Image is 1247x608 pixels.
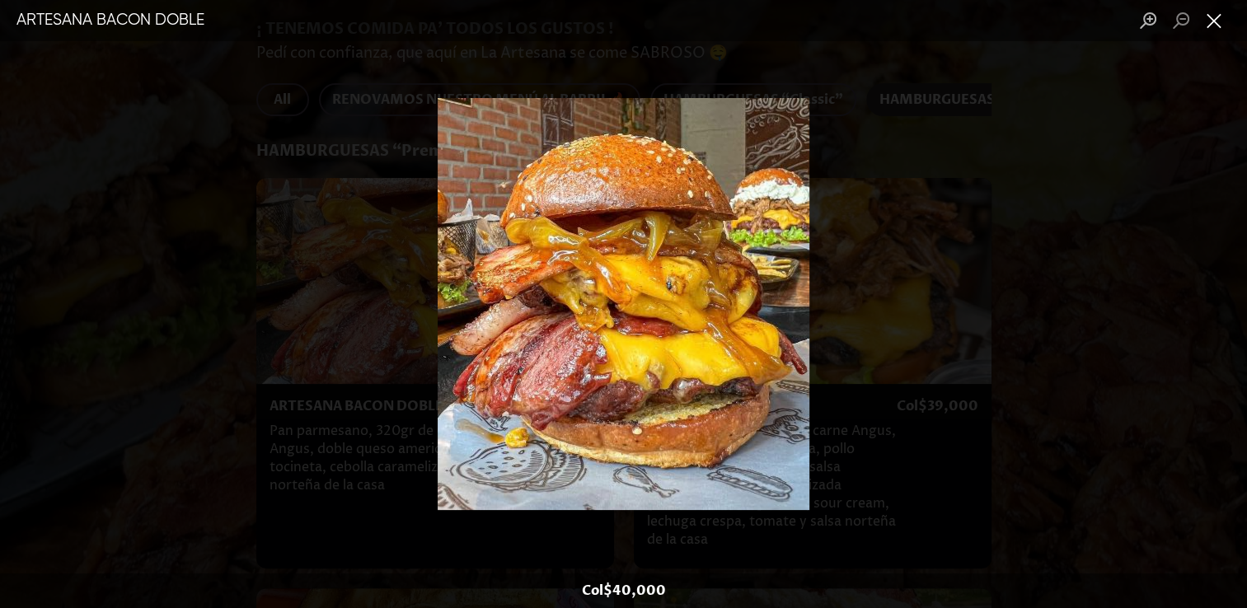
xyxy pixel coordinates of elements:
[1198,7,1231,35] button: Close lightbox
[16,12,204,28] span: ARTESANA BACON DOBLE
[438,98,809,510] img: ARTESANA BACON DOBLE
[1132,7,1165,35] button: Zoom in
[582,582,666,600] h6: Col$ 40,000
[1165,7,1198,35] button: Zoom out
